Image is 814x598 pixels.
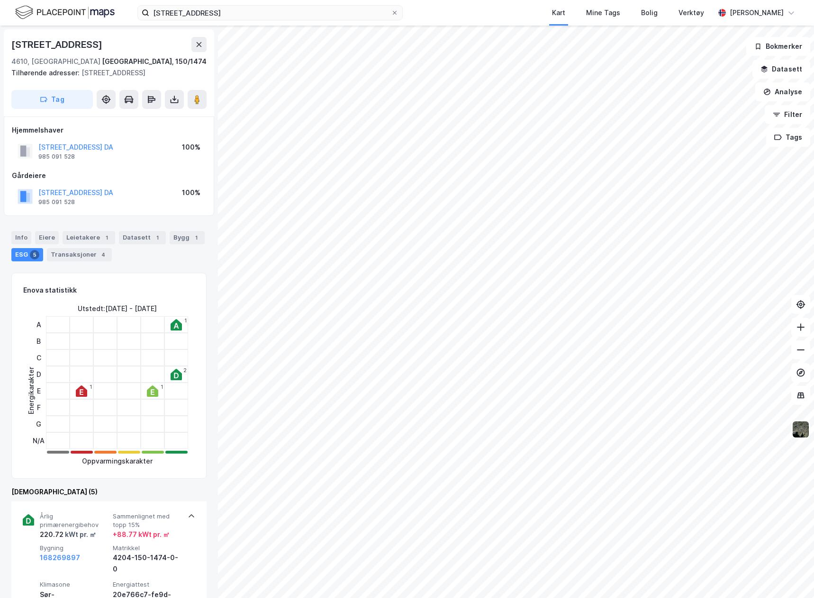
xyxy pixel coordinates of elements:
[33,366,45,383] div: D
[38,198,75,206] div: 985 091 528
[183,367,187,373] div: 2
[119,231,166,244] div: Datasett
[767,553,814,598] div: Kontrollprogram for chat
[730,7,784,18] div: [PERSON_NAME]
[191,233,201,242] div: 1
[40,529,96,540] div: 220.72
[182,142,200,153] div: 100%
[102,56,207,67] div: [GEOGRAPHIC_DATA], 150/1474
[113,544,182,552] span: Matrikkel
[78,303,157,314] div: Utstedt : [DATE] - [DATE]
[82,455,153,467] div: Oppvarmingskarakter
[153,233,162,242] div: 1
[11,486,207,498] div: [DEMOGRAPHIC_DATA] (5)
[35,231,59,244] div: Eiere
[40,580,109,589] span: Klimasone
[746,37,810,56] button: Bokmerker
[149,6,391,20] input: Søk på adresse, matrikkel, gårdeiere, leietakere eller personer
[552,7,565,18] div: Kart
[33,399,45,416] div: F
[586,7,620,18] div: Mine Tags
[40,544,109,552] span: Bygning
[11,69,81,77] span: Tilhørende adresser:
[752,60,810,79] button: Datasett
[765,105,810,124] button: Filter
[33,333,45,349] div: B
[11,37,104,52] div: [STREET_ADDRESS]
[63,529,96,540] div: kWt pr. ㎡
[792,420,810,438] img: 9k=
[767,553,814,598] iframe: Chat Widget
[102,233,111,242] div: 1
[99,250,108,259] div: 4
[33,416,45,432] div: G
[113,512,182,529] span: Sammenlignet med topp 15%
[161,384,163,390] div: 1
[641,7,658,18] div: Bolig
[33,349,45,366] div: C
[11,231,31,244] div: Info
[113,552,182,575] div: 4204-150-1474-0-0
[11,67,199,79] div: [STREET_ADDRESS]
[63,231,115,244] div: Leietakere
[47,248,112,261] div: Transaksjoner
[26,367,37,414] div: Energikarakter
[766,128,810,147] button: Tags
[23,285,77,296] div: Enova statistikk
[33,383,45,399] div: E
[90,384,92,390] div: 1
[11,90,93,109] button: Tag
[113,529,170,540] div: + 88.77 kWt pr. ㎡
[38,153,75,161] div: 985 091 528
[11,56,100,67] div: 4610, [GEOGRAPHIC_DATA]
[15,4,115,21] img: logo.f888ab2527a4732fd821a326f86c7f29.svg
[12,170,206,181] div: Gårdeiere
[170,231,205,244] div: Bygg
[33,432,45,449] div: N/A
[40,512,109,529] span: Årlig primærenergibehov
[40,552,80,563] button: 168269897
[184,318,187,323] div: 1
[678,7,704,18] div: Verktøy
[33,316,45,333] div: A
[11,248,43,261] div: ESG
[12,125,206,136] div: Hjemmelshaver
[113,580,182,589] span: Energiattest
[755,82,810,101] button: Analyse
[30,250,39,259] div: 5
[182,187,200,198] div: 100%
